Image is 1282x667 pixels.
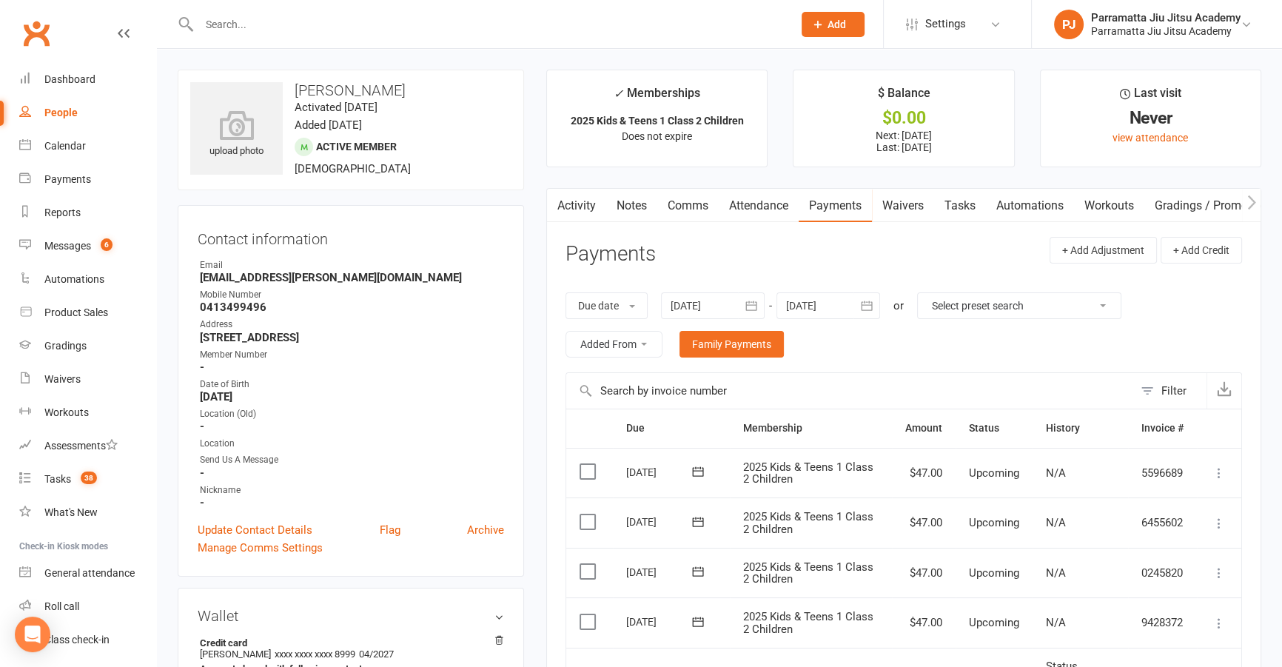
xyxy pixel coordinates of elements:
a: Waivers [872,189,934,223]
div: Payments [44,173,91,185]
th: Amount [892,409,956,447]
div: Location [200,437,504,451]
div: Last visit [1120,84,1181,110]
a: Dashboard [19,63,156,96]
input: Search by invoice number [566,373,1133,409]
a: Attendance [719,189,799,223]
a: Workouts [1074,189,1144,223]
a: Automations [986,189,1074,223]
a: Tasks 38 [19,463,156,496]
a: Product Sales [19,296,156,329]
div: Nickname [200,483,504,497]
td: $47.00 [892,448,956,498]
a: Assessments [19,429,156,463]
div: Member Number [200,348,504,362]
td: 5596689 [1128,448,1197,498]
span: Does not expire [622,130,692,142]
strong: 0413499496 [200,301,504,314]
span: N/A [1046,466,1066,480]
strong: - [200,496,504,509]
button: Add [802,12,865,37]
h3: Wallet [198,608,504,624]
button: Due date [566,292,648,319]
span: 2025 Kids & Teens 1 Class 2 Children [743,560,873,586]
div: Class check-in [44,634,110,646]
div: [DATE] [626,560,694,583]
div: Reports [44,207,81,218]
h3: Contact information [198,225,504,247]
span: [DEMOGRAPHIC_DATA] [295,162,411,175]
div: Gradings [44,340,87,352]
div: Messages [44,240,91,252]
a: General attendance kiosk mode [19,557,156,590]
div: General attendance [44,567,135,579]
th: History [1033,409,1128,447]
strong: 2025 Kids & Teens 1 Class 2 Children [571,115,744,127]
div: or [893,297,904,315]
div: Parramatta Jiu Jitsu Academy [1091,24,1241,38]
div: What's New [44,506,98,518]
a: Gradings [19,329,156,363]
strong: - [200,420,504,433]
div: Waivers [44,373,81,385]
span: Add [828,19,846,30]
span: N/A [1046,566,1066,580]
span: 38 [81,472,97,484]
i: ✓ [614,87,623,101]
a: Archive [467,521,504,539]
div: Address [200,318,504,332]
a: What's New [19,496,156,529]
td: 9428372 [1128,597,1197,648]
div: Product Sales [44,306,108,318]
a: Workouts [19,396,156,429]
a: view attendance [1112,132,1188,144]
a: Automations [19,263,156,296]
span: 6 [101,238,113,251]
th: Membership [730,409,892,447]
a: Waivers [19,363,156,396]
a: Comms [657,189,719,223]
span: 2025 Kids & Teens 1 Class 2 Children [743,510,873,536]
span: Upcoming [969,466,1019,480]
div: Assessments [44,440,118,452]
span: N/A [1046,616,1066,629]
div: Automations [44,273,104,285]
span: xxxx xxxx xxxx 8999 [275,648,355,660]
th: Status [956,409,1033,447]
a: Family Payments [679,331,784,358]
strong: - [200,466,504,480]
span: Upcoming [969,566,1019,580]
a: Flag [380,521,400,539]
div: [DATE] [626,460,694,483]
div: [DATE] [626,610,694,633]
div: Date of Birth [200,378,504,392]
a: Tasks [934,189,986,223]
span: Active member [316,141,397,152]
div: Open Intercom Messenger [15,617,50,652]
a: Payments [19,163,156,196]
span: N/A [1046,516,1066,529]
a: People [19,96,156,130]
button: Added From [566,331,662,358]
a: Reports [19,196,156,229]
button: Filter [1133,373,1207,409]
a: Payments [799,189,872,223]
span: 04/2027 [359,648,394,660]
button: + Add Adjustment [1050,237,1157,264]
th: Due [613,409,730,447]
div: Memberships [614,84,700,111]
div: $ Balance [877,84,930,110]
button: + Add Credit [1161,237,1242,264]
div: Dashboard [44,73,95,85]
a: Notes [606,189,657,223]
div: People [44,107,78,118]
a: Class kiosk mode [19,623,156,657]
input: Search... [195,14,782,35]
div: Never [1054,110,1247,126]
h3: [PERSON_NAME] [190,82,511,98]
a: Clubworx [18,15,55,52]
strong: [STREET_ADDRESS] [200,331,504,344]
th: Invoice # [1128,409,1197,447]
a: Calendar [19,130,156,163]
a: Messages 6 [19,229,156,263]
